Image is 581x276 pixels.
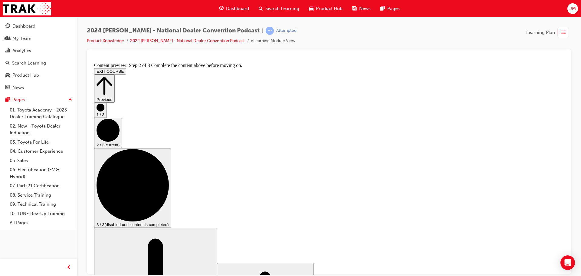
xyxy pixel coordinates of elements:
[7,147,75,156] a: 04. Customer Experience
[380,5,385,12] span: pages-icon
[5,82,13,87] span: 2 / 3
[259,5,263,12] span: search-icon
[7,165,75,181] a: 06. Electrification (EV & Hybrid)
[7,209,75,218] a: 10. TUNE Rev-Up Training
[5,48,10,54] span: chart-icon
[2,45,75,56] a: Analytics
[7,156,75,165] a: 05. Sales
[2,58,75,69] a: Search Learning
[376,2,405,15] a: pages-iconPages
[560,255,575,270] div: Open Intercom Messenger
[12,47,31,54] div: Analytics
[87,27,260,34] span: 2024 [PERSON_NAME] - National Dealer Convention Podcast
[5,37,21,42] span: Previous
[12,72,39,79] div: Product Hub
[526,29,555,36] span: Learning Plan
[12,96,25,103] div: Pages
[5,162,13,167] span: 3 / 3
[2,14,23,42] button: Previous
[304,2,347,15] a: car-iconProduct Hub
[13,162,77,167] span: (disabled until content is completed)
[567,3,578,14] button: JM
[5,73,10,78] span: car-icon
[7,181,75,191] a: 07. Parts21 Certification
[2,42,15,58] button: 1 / 3
[5,52,13,57] span: 1 / 3
[12,84,24,91] div: News
[387,5,400,12] span: Pages
[2,88,80,168] button: 3 / 3(disabled until content is completed)
[276,28,297,34] div: Attempted
[254,2,304,15] a: search-iconSearch Learning
[2,33,75,44] a: My Team
[7,200,75,209] a: 09. Technical Training
[226,5,249,12] span: Dashboard
[561,29,566,36] span: list-icon
[359,5,371,12] span: News
[2,2,472,8] div: Content preview: Step 2 of 3 Complete the content above before moving on.
[68,96,72,104] span: up-icon
[2,58,30,88] button: 2 / 3(current)
[316,5,343,12] span: Product Hub
[219,5,224,12] span: guage-icon
[265,5,299,12] span: Search Learning
[262,27,263,34] span: |
[251,38,295,45] li: eLearning Module View
[2,19,75,94] button: DashboardMy TeamAnalyticsSearch LearningProduct HubNews
[5,85,10,91] span: news-icon
[309,5,313,12] span: car-icon
[5,24,10,29] span: guage-icon
[5,36,10,42] span: people-icon
[5,61,10,66] span: search-icon
[2,21,75,32] a: Dashboard
[2,8,34,14] button: EXIT COURSE
[67,264,71,271] span: prev-icon
[2,94,75,105] button: Pages
[12,35,31,42] div: My Team
[87,38,124,43] a: Product Knowledge
[266,27,274,35] span: learningRecordVerb_ATTEMPT-icon
[7,105,75,121] a: 01. Toyota Academy - 2025 Dealer Training Catalogue
[130,38,245,43] a: 2024 [PERSON_NAME] - National Dealer Convention Podcast
[2,70,75,81] a: Product Hub
[352,5,357,12] span: news-icon
[526,27,571,38] button: Learning Plan
[13,82,28,87] span: (current)
[7,121,75,138] a: 02. New - Toyota Dealer Induction
[347,2,376,15] a: news-iconNews
[5,97,10,103] span: pages-icon
[7,191,75,200] a: 08. Service Training
[7,138,75,147] a: 03. Toyota For Life
[570,5,576,12] span: JM
[3,2,51,15] img: Trak
[214,2,254,15] a: guage-iconDashboard
[7,218,75,228] a: All Pages
[12,60,46,67] div: Search Learning
[12,23,35,30] div: Dashboard
[2,82,75,93] a: News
